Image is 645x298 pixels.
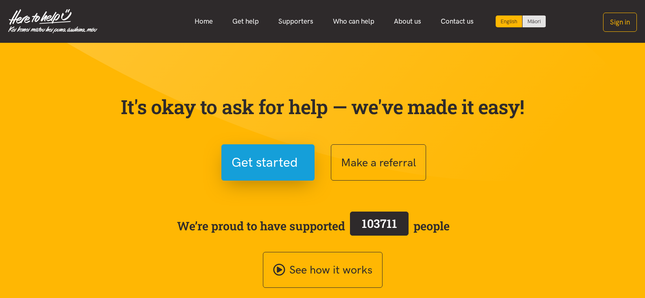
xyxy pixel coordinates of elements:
[221,144,315,181] button: Get started
[223,13,269,30] a: Get help
[232,152,298,173] span: Get started
[603,13,637,32] button: Sign in
[496,15,523,27] div: Current language
[269,13,323,30] a: Supporters
[431,13,483,30] a: Contact us
[523,15,546,27] a: Switch to Te Reo Māori
[345,210,413,242] a: 103711
[331,144,426,181] button: Make a referral
[323,13,384,30] a: Who can help
[177,210,450,242] span: We’re proud to have supported people
[362,216,397,231] span: 103711
[185,13,223,30] a: Home
[263,252,383,288] a: See how it works
[119,95,526,119] p: It's okay to ask for help — we've made it easy!
[8,9,97,33] img: Home
[384,13,431,30] a: About us
[496,15,546,27] div: Language toggle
